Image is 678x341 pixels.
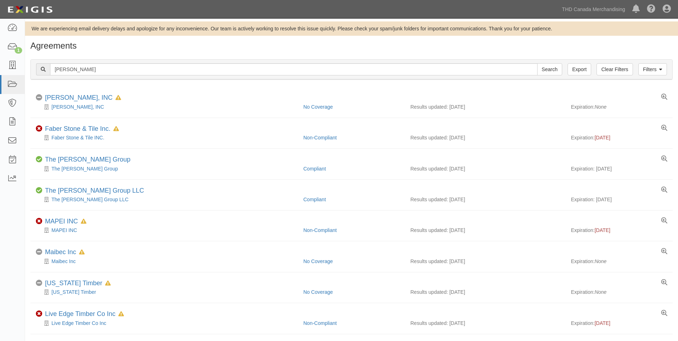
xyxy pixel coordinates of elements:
span: [DATE] [595,135,610,140]
div: We are experiencing email delivery delays and apologize for any inconvenience. Our team is active... [25,25,678,32]
a: The [PERSON_NAME] Group [45,156,130,163]
div: Results updated: [DATE] [410,196,560,203]
div: MAPEI INC [36,227,298,234]
i: In Default since 10/14/2024 [118,312,124,317]
i: Non-Compliant [36,125,42,132]
a: No Coverage [303,104,333,110]
div: Maibec Inc [45,248,85,256]
h1: Agreements [30,41,673,50]
a: [US_STATE] Timber [45,280,102,287]
em: None [595,258,607,264]
a: Non-Compliant [303,135,337,140]
a: View results summary [661,187,667,193]
i: In Default since 07/31/2023 [105,281,111,286]
i: No Coverage [36,249,42,255]
i: No Coverage [36,280,42,286]
i: Help Center - Complianz [647,5,655,14]
a: Maibec Inc [51,258,76,264]
a: View results summary [661,125,667,132]
a: View results summary [661,248,667,255]
div: Expiration: [571,258,667,265]
div: Idaho Timber [45,280,111,287]
div: Results updated: [DATE] [410,103,560,110]
a: Compliant [303,197,326,202]
a: [PERSON_NAME], INC [45,94,113,101]
i: In Default since 08/06/2023 [79,250,85,255]
i: In Default since 09/21/2023 [113,127,119,132]
div: Faber Stone & Tile Inc. [45,125,119,133]
div: The Chamberlain Group LLC [36,196,298,203]
div: Expiration: [DATE] [571,165,667,172]
i: Non-Compliant [36,311,42,317]
div: Maibec Inc [36,258,298,265]
span: [DATE] [595,320,610,326]
a: Faber Stone & Tile Inc. [45,125,110,132]
a: Non-Compliant [303,320,337,326]
div: The Chamberlain Group [36,165,298,172]
i: Non-Compliant [36,218,42,224]
div: Results updated: [DATE] [410,165,560,172]
div: Results updated: [DATE] [410,227,560,234]
div: Results updated: [DATE] [410,134,560,141]
a: Maibec Inc [45,248,76,256]
i: Compliant [36,156,42,163]
div: Weaber, INC [45,94,121,102]
div: Expiration: [571,227,667,234]
div: 1 [15,47,22,54]
a: Live Edge Timber Co Inc [45,310,115,317]
input: Search [537,63,562,75]
a: View results summary [661,218,667,224]
a: View results summary [661,156,667,162]
i: Compliant [36,187,42,194]
div: The Chamberlain Group [45,156,130,164]
i: No Coverage [36,94,42,101]
em: None [595,104,607,110]
div: Weaber, INC [36,103,298,110]
a: Clear Filters [597,63,633,75]
a: View results summary [661,280,667,286]
div: The Chamberlain Group LLC [45,187,144,195]
a: The [PERSON_NAME] Group LLC [45,187,144,194]
div: Live Edge Timber Co Inc [36,320,298,327]
div: Faber Stone & Tile INC. [36,134,298,141]
div: Results updated: [DATE] [410,320,560,327]
a: THD Canada Merchandising [558,2,629,16]
div: Results updated: [DATE] [410,288,560,296]
a: Export [568,63,591,75]
a: Filters [638,63,667,75]
a: No Coverage [303,289,333,295]
a: The [PERSON_NAME] Group [51,166,118,172]
div: Expiration: [571,320,667,327]
i: In Default since 01/09/2025 [81,219,86,224]
div: Live Edge Timber Co Inc [45,310,124,318]
a: Faber Stone & Tile INC. [51,135,104,140]
div: Results updated: [DATE] [410,258,560,265]
div: Expiration: [DATE] [571,196,667,203]
a: MAPEI INC [45,218,78,225]
a: The [PERSON_NAME] Group LLC [51,197,129,202]
a: Compliant [303,166,326,172]
img: logo-5460c22ac91f19d4615b14bd174203de0afe785f0fc80cf4dbbc73dc1793850b.png [5,3,55,16]
div: Expiration: [571,288,667,296]
div: Idaho Timber [36,288,298,296]
a: View results summary [661,310,667,317]
i: In Default since 08/17/2023 [115,95,121,100]
a: No Coverage [303,258,333,264]
input: Search [50,63,538,75]
div: Expiration: [571,134,667,141]
a: MAPEI INC [51,227,77,233]
em: None [595,289,607,295]
a: Live Edge Timber Co Inc [51,320,106,326]
a: Non-Compliant [303,227,337,233]
a: View results summary [661,94,667,100]
span: [DATE] [595,227,610,233]
a: [US_STATE] Timber [51,289,96,295]
div: Expiration: [571,103,667,110]
a: [PERSON_NAME], INC [51,104,104,110]
div: MAPEI INC [45,218,86,226]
